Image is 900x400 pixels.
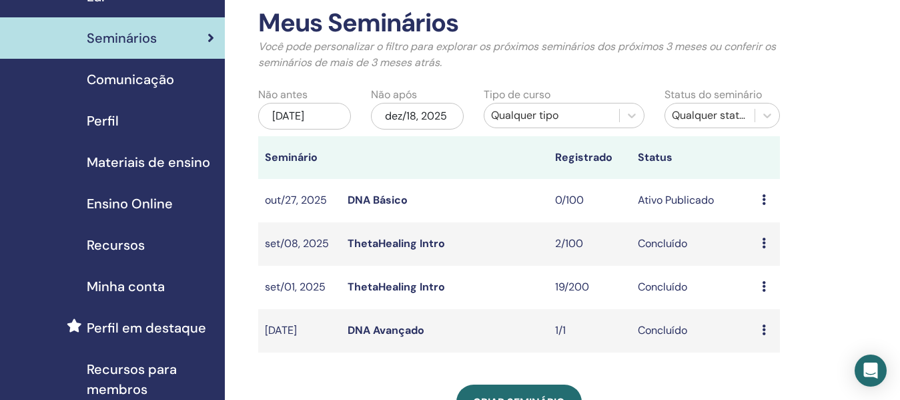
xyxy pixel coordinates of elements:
[631,266,755,309] td: Concluído
[855,355,887,387] div: Open Intercom Messenger
[631,309,755,353] td: Concluído
[258,39,780,71] p: Você pode personalizar o filtro para explorar os próximos seminários dos próximos 3 meses ou conf...
[87,318,206,338] span: Perfil em destaque
[258,8,780,39] h2: Meus Seminários
[548,179,631,222] td: 0/100
[548,309,631,353] td: 1/1
[87,235,145,255] span: Recursos
[258,222,341,266] td: set/08, 2025
[664,87,762,103] label: Status do seminário
[491,108,612,124] div: Qualquer tipo
[631,136,755,179] th: Status
[348,323,424,337] a: DNA Avançado
[258,179,341,222] td: out/27, 2025
[87,194,173,214] span: Ensino Online
[348,193,408,207] a: DNA Básico
[87,28,157,48] span: Seminários
[87,359,214,399] span: Recursos para membros
[258,309,341,353] td: [DATE]
[87,276,165,296] span: Minha conta
[672,108,748,124] div: Qualquer status
[631,179,755,222] td: Ativo Publicado
[87,69,174,89] span: Comunicação
[631,222,755,266] td: Concluído
[258,103,351,130] div: [DATE]
[87,111,119,131] span: Perfil
[87,152,210,172] span: Materiais de ensino
[258,136,341,179] th: Seminário
[548,222,631,266] td: 2/100
[548,136,631,179] th: Registrado
[484,87,550,103] label: Tipo de curso
[258,87,308,103] label: Não antes
[371,87,417,103] label: Não após
[348,280,445,294] a: ThetaHealing Intro
[548,266,631,309] td: 19/200
[258,266,341,309] td: set/01, 2025
[371,103,464,130] div: dez/18, 2025
[348,236,445,250] a: ThetaHealing Intro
